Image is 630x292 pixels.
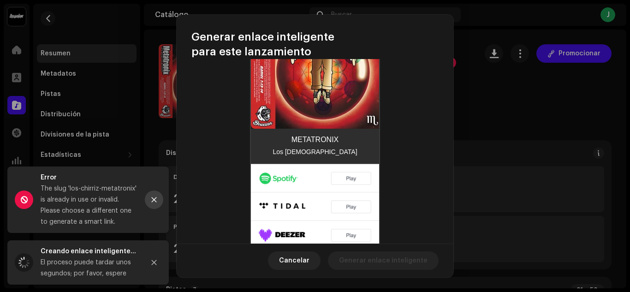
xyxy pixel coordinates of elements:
[41,172,137,183] div: Error
[291,136,339,143] div: METATRONIX
[328,251,439,270] button: Generar enlace inteligente
[145,253,163,272] button: Close
[177,15,453,59] div: Generar enlace inteligente para este lanzamiento
[268,251,321,270] button: Cancelar
[41,257,137,279] div: El proceso puede tardar unos segundos; por favor, espere
[41,246,137,257] div: Creando enlace inteligente…
[41,183,137,227] div: The slug 'los-chirriz-metatronix' is already in use or invalid. Please choose a different one to ...
[145,191,163,209] button: Close
[279,251,309,270] span: Cancelar
[339,251,428,270] span: Generar enlace inteligente
[273,147,357,156] div: Los [DEMOGRAPHIC_DATA]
